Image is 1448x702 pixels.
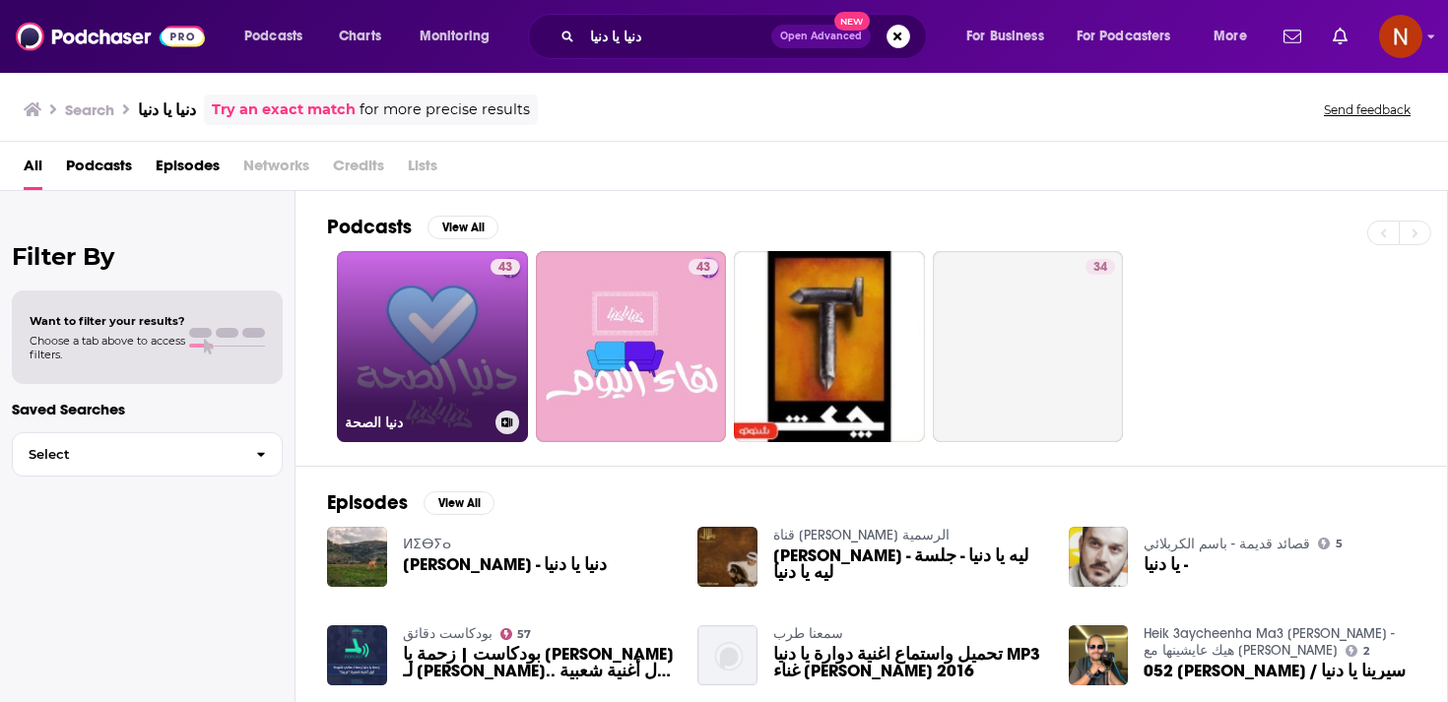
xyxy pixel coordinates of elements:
[491,259,520,275] a: 43
[1144,536,1310,552] a: قصائد قديمة - باسم الكربلائي
[403,536,451,552] a: ⵍⵉⴱⵢⴰ
[333,150,384,190] span: Credits
[547,14,946,59] div: Search podcasts, credits, & more...
[408,150,437,190] span: Lists
[966,23,1044,50] span: For Business
[403,556,607,573] a: فوزي المزداوي - دنيا يا دنيا
[1379,15,1422,58] button: Show profile menu
[156,150,220,190] a: Episodes
[1379,15,1422,58] img: User Profile
[500,628,532,640] a: 57
[1077,23,1171,50] span: For Podcasters
[834,12,870,31] span: New
[65,100,114,119] h3: Search
[1379,15,1422,58] span: Logged in as AdelNBM
[1064,21,1200,52] button: open menu
[1086,259,1115,275] a: 34
[1276,20,1309,53] a: Show notifications dropdown
[697,527,757,587] img: طلال مداح - ليه يا دنيا - جلسة ليه يا دنيا
[498,258,512,278] span: 43
[345,415,488,431] h3: دنيا الصحة
[244,23,302,50] span: Podcasts
[327,215,498,239] a: PodcastsView All
[780,32,862,41] span: Open Advanced
[697,625,757,685] img: تحميل واستماع اغنية دوارة يا دنيا MP3 غناء محمد النوبى 2016
[138,100,196,119] h3: دنيا يا دنيا
[403,646,675,679] span: بودكاست | زحمة يا [PERSON_NAME] لـ [PERSON_NAME].. أول أغنية شعبية "غربية"
[339,23,381,50] span: Charts
[327,527,387,587] img: فوزي المزداوي - دنيا يا دنيا
[66,150,132,190] a: Podcasts
[1318,538,1343,549] a: 5
[1069,527,1129,587] img: يا دنيا -
[1318,101,1416,118] button: Send feedback
[689,259,718,275] a: 43
[773,527,950,543] a: قناة طلال مداح الرسمية
[771,25,871,48] button: Open AdvancedNew
[230,21,328,52] button: open menu
[16,18,205,55] img: Podchaser - Follow, Share and Rate Podcasts
[403,556,607,573] span: [PERSON_NAME] - دنيا يا دنيا
[12,432,283,477] button: Select
[403,646,675,679] a: بودكاست | زحمة يا دنيا زحمة لـ هاني شنودة.. أول أغنية شعبية "غربية"
[953,21,1069,52] button: open menu
[517,630,531,639] span: 57
[12,242,283,271] h2: Filter By
[1214,23,1247,50] span: More
[212,98,356,121] a: Try an exact match
[327,490,494,515] a: EpisodesView All
[773,646,1045,679] a: تحميل واستماع اغنية دوارة يا دنيا MP3 غناء محمد النوبى 2016
[420,23,490,50] span: Monitoring
[13,448,240,461] span: Select
[403,625,493,642] a: بودكاست دقائق
[327,215,412,239] h2: Podcasts
[1200,21,1272,52] button: open menu
[326,21,393,52] a: Charts
[536,251,727,442] a: 43
[773,625,843,642] a: سمعنا طرب
[696,258,710,278] span: 43
[30,314,185,328] span: Want to filter your results?
[1325,20,1355,53] a: Show notifications dropdown
[337,251,528,442] a: 43دنيا الصحة
[1093,258,1107,278] span: 34
[773,547,1045,581] span: [PERSON_NAME] - ليه يا دنيا - جلسة ليه يا دنيا
[582,21,771,52] input: Search podcasts, credits, & more...
[30,334,185,361] span: Choose a tab above to access filters.
[1346,645,1369,657] a: 2
[428,216,498,239] button: View All
[933,251,1124,442] a: 34
[773,547,1045,581] a: طلال مداح - ليه يا دنيا - جلسة ليه يا دنيا
[1069,625,1129,685] img: 052 Sayreena Ya Doniya / سيرينا يا دنيا
[1144,556,1188,573] a: يا دنيا -
[24,150,42,190] a: All
[1144,625,1395,659] a: Heik 3aycheenha Ma3 Sam Akkawi - هيك عايشينها مع سام عكاوي
[1144,663,1406,679] a: 052 Sayreena Ya Doniya / سيرينا يا دنيا
[327,490,408,515] h2: Episodes
[1144,663,1406,679] span: 052 [PERSON_NAME] / سيرينا يا دنيا
[424,491,494,515] button: View All
[12,400,283,418] p: Saved Searches
[1336,540,1343,548] span: 5
[773,646,1045,679] span: تحميل واستماع اغنية دوارة يا دنيا MP3 غناء [PERSON_NAME] 2016
[360,98,530,121] span: for more precise results
[243,150,309,190] span: Networks
[1363,647,1369,656] span: 2
[406,21,515,52] button: open menu
[327,625,387,685] img: بودكاست | زحمة يا دنيا زحمة لـ هاني شنودة.. أول أغنية شعبية "غربية"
